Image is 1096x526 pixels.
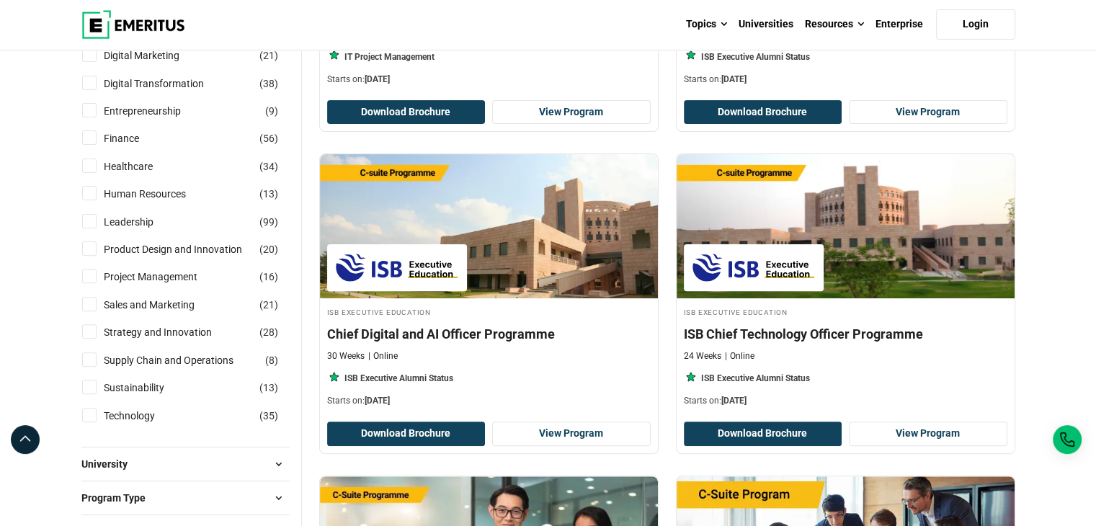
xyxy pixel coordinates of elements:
[684,350,721,362] p: 24 Weeks
[263,161,275,172] span: 34
[721,396,747,406] span: [DATE]
[104,76,233,92] a: Digital Transformation
[684,100,842,125] button: Download Brochure
[263,78,275,89] span: 38
[104,214,182,230] a: Leadership
[259,324,278,340] span: ( )
[259,48,278,63] span: ( )
[327,100,486,125] button: Download Brochure
[684,306,1007,318] h4: ISB Executive Education
[259,297,278,313] span: ( )
[677,154,1015,414] a: Leadership Course by ISB Executive Education - September 27, 2025 ISB Executive Education ISB Exe...
[81,490,157,506] span: Program Type
[701,373,810,385] p: ISB Executive Alumni Status
[263,216,275,228] span: 99
[259,408,278,424] span: ( )
[81,487,290,509] button: Program Type
[104,297,223,313] a: Sales and Marketing
[259,380,278,396] span: ( )
[263,50,275,61] span: 21
[265,103,278,119] span: ( )
[327,350,365,362] p: 30 Weeks
[327,73,651,86] p: Starts on:
[104,130,168,146] a: Finance
[691,251,816,284] img: ISB Executive Education
[104,408,184,424] a: Technology
[327,395,651,407] p: Starts on:
[684,395,1007,407] p: Starts on:
[263,299,275,311] span: 21
[81,456,139,472] span: University
[365,74,390,84] span: [DATE]
[684,422,842,446] button: Download Brochure
[725,350,754,362] p: Online
[334,251,460,284] img: ISB Executive Education
[684,325,1007,343] h4: ISB Chief Technology Officer Programme
[104,159,182,174] a: Healthcare
[259,241,278,257] span: ( )
[104,186,215,202] a: Human Resources
[259,159,278,174] span: ( )
[263,271,275,282] span: 16
[327,422,486,446] button: Download Brochure
[263,188,275,200] span: 13
[269,105,275,117] span: 9
[344,373,453,385] p: ISB Executive Alumni Status
[684,73,1007,86] p: Starts on:
[259,130,278,146] span: ( )
[263,244,275,255] span: 20
[269,355,275,366] span: 8
[327,306,651,318] h4: ISB Executive Education
[104,241,271,257] a: Product Design and Innovation
[936,9,1015,40] a: Login
[104,103,210,119] a: Entrepreneurship
[327,325,651,343] h4: Chief Digital and AI Officer Programme
[365,396,390,406] span: [DATE]
[81,453,290,475] button: University
[849,100,1007,125] a: View Program
[263,382,275,393] span: 13
[265,352,278,368] span: ( )
[492,100,651,125] a: View Program
[263,326,275,338] span: 28
[677,154,1015,298] img: ISB Chief Technology Officer Programme | Online Leadership Course
[492,422,651,446] a: View Program
[104,324,241,340] a: Strategy and Innovation
[104,48,208,63] a: Digital Marketing
[259,269,278,285] span: ( )
[104,269,226,285] a: Project Management
[104,380,193,396] a: Sustainability
[849,422,1007,446] a: View Program
[344,51,435,63] p: IT Project Management
[320,154,658,298] img: Chief Digital and AI Officer Programme | Online Digital Marketing Course
[259,76,278,92] span: ( )
[368,350,398,362] p: Online
[320,154,658,414] a: Digital Marketing Course by ISB Executive Education - September 27, 2025 ISB Executive Education ...
[701,51,810,63] p: ISB Executive Alumni Status
[104,352,262,368] a: Supply Chain and Operations
[263,410,275,422] span: 35
[721,74,747,84] span: [DATE]
[259,186,278,202] span: ( )
[263,133,275,144] span: 56
[259,214,278,230] span: ( )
